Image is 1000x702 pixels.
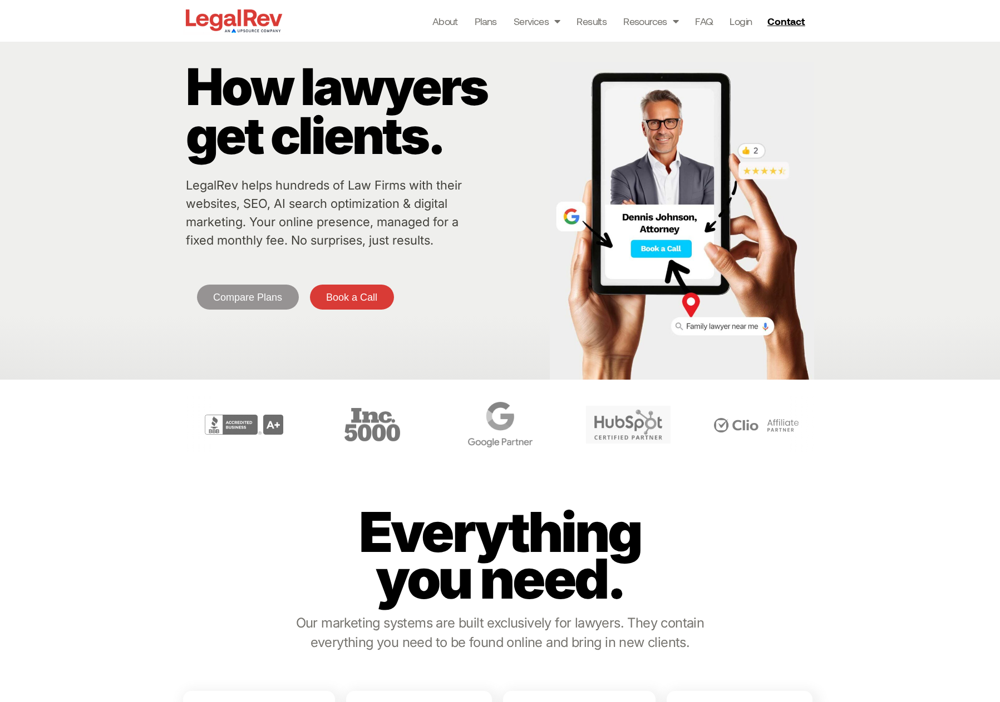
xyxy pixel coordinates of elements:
nav: Menu [432,13,752,29]
a: Services [514,13,560,29]
a: About [432,13,458,29]
a: Resources [623,13,678,29]
a: Book a Call [310,285,394,310]
div: 4 / 6 [439,396,561,453]
a: Contact [763,12,812,30]
p: How lawyers get clients. [186,62,544,160]
span: Compare Plans [213,292,282,302]
a: LegalRev helps hundreds of Law Firms with their websites, SEO, AI search optimization & digital m... [186,178,462,247]
span: Book a Call [326,292,377,302]
p: Everything you need. [338,509,662,602]
a: Results [577,13,607,29]
div: Carousel [183,396,817,453]
div: 3 / 6 [311,396,434,453]
div: 6 / 6 [695,396,817,453]
div: 5 / 6 [567,396,689,453]
div: 2 / 6 [183,396,306,453]
a: Plans [475,13,497,29]
a: Login [730,13,752,29]
a: FAQ [695,13,713,29]
a: Compare Plans [197,285,299,310]
p: Our marketing systems are built exclusively for lawyers. They contain everything you need to be f... [290,613,710,652]
span: Contact [767,16,805,26]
